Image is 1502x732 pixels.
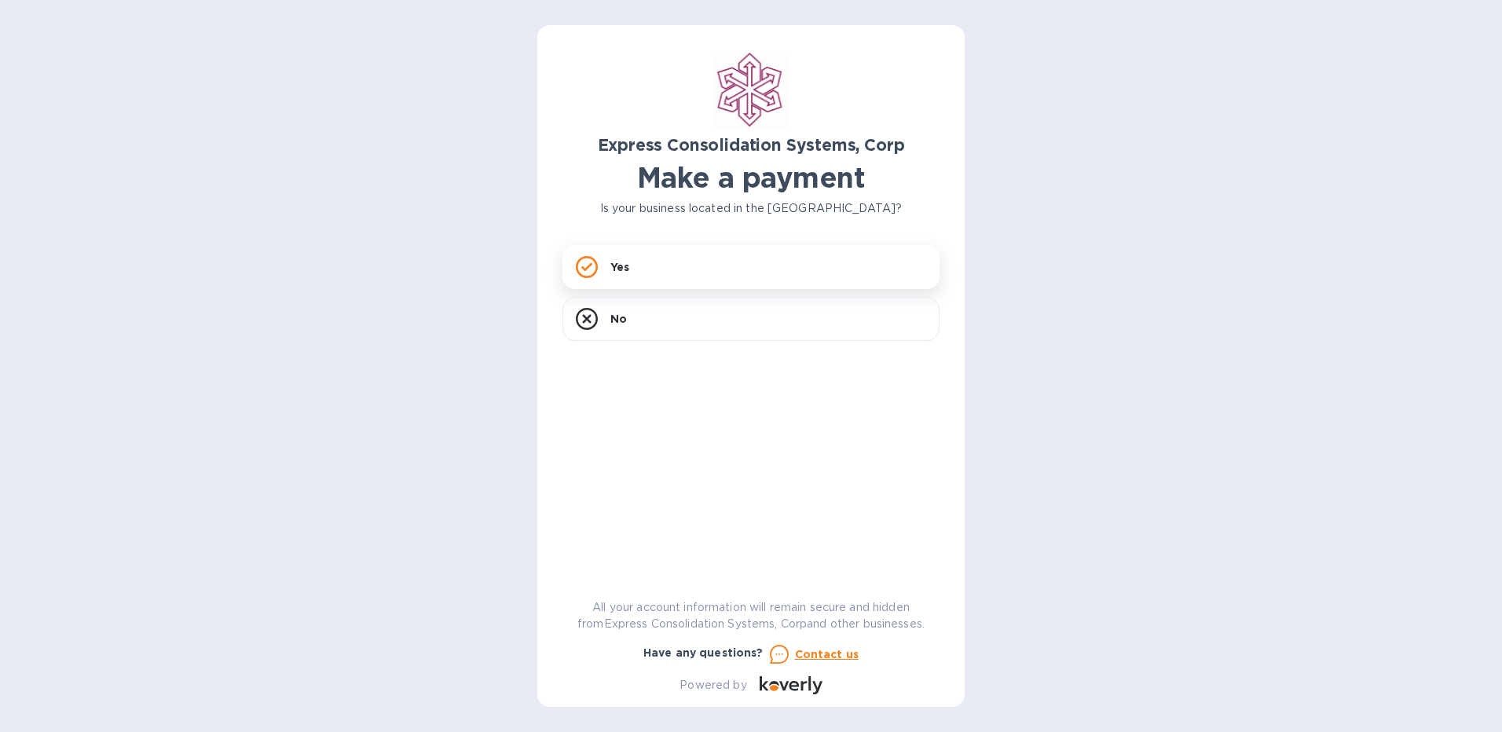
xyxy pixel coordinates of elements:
u: Contact us [795,648,859,661]
p: Powered by [680,677,746,694]
h1: Make a payment [562,161,940,194]
b: Have any questions? [643,646,764,659]
p: No [610,311,627,327]
b: Express Consolidation Systems, Corp [598,135,905,155]
p: All your account information will remain secure and hidden from Express Consolidation Systems, Co... [562,599,940,632]
p: Is your business located in the [GEOGRAPHIC_DATA]? [562,200,940,217]
p: Yes [610,259,629,275]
